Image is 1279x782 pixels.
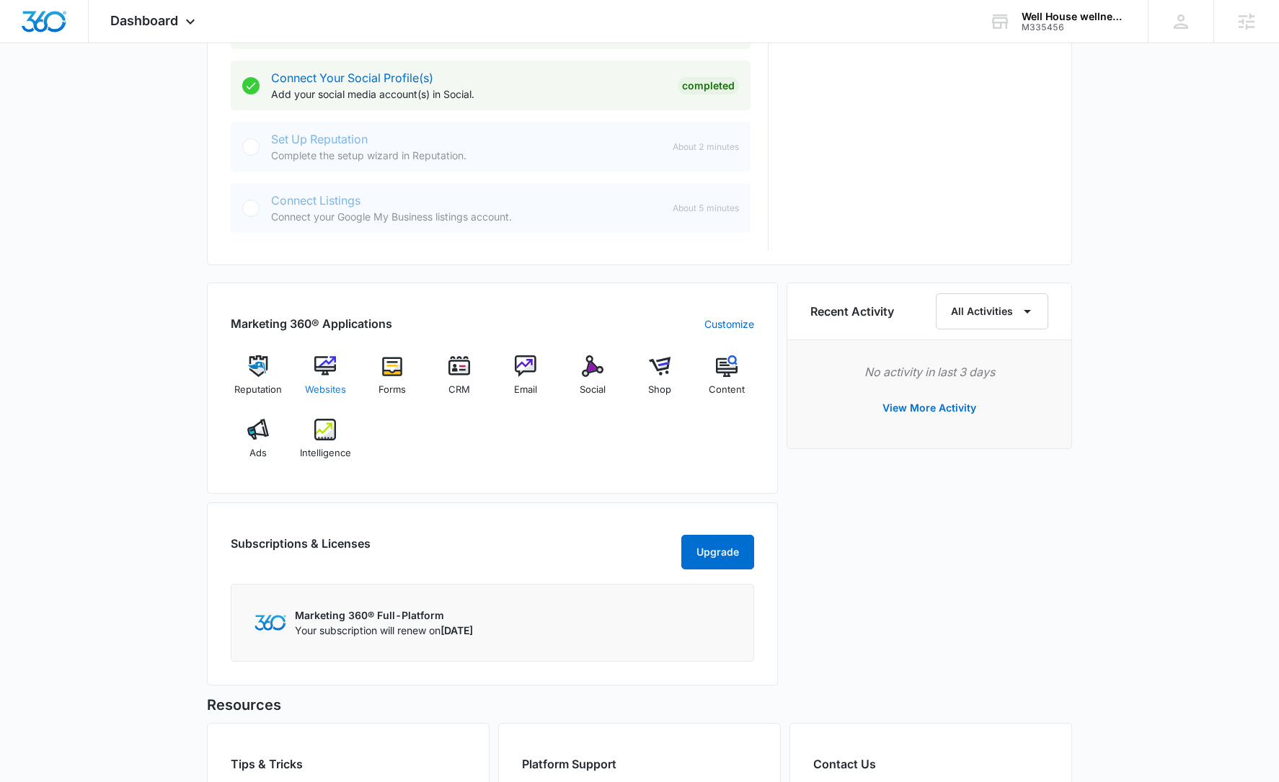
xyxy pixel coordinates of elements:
p: Complete the setup wizard in Reputation. [271,148,661,163]
a: Content [699,355,754,407]
a: Intelligence [298,419,353,471]
span: Social [580,383,606,397]
span: Content [709,383,745,397]
h2: Subscriptions & Licenses [231,535,371,564]
button: View More Activity [868,391,991,425]
p: Connect your Google My Business listings account. [271,209,661,224]
h2: Contact Us [813,755,1048,773]
a: Email [498,355,554,407]
span: Websites [305,383,346,397]
a: CRM [431,355,487,407]
button: All Activities [936,293,1048,329]
span: [DATE] [441,624,473,636]
span: Ads [249,446,267,461]
h2: Tips & Tricks [231,755,466,773]
div: account name [1022,11,1127,22]
a: Ads [231,419,286,471]
h2: Platform Support [522,755,757,773]
span: CRM [448,383,470,397]
a: Shop [632,355,688,407]
div: Completed [678,77,739,94]
a: Social [565,355,621,407]
p: Add your social media account(s) in Social. [271,86,666,102]
button: Upgrade [681,535,754,569]
a: Forms [365,355,420,407]
a: Websites [298,355,353,407]
div: account id [1022,22,1127,32]
span: Forms [379,383,406,397]
span: Dashboard [110,13,178,28]
h5: Resources [207,694,1072,716]
p: No activity in last 3 days [810,363,1048,381]
a: Reputation [231,355,286,407]
span: Shop [648,383,671,397]
p: Your subscription will renew on [295,623,473,638]
h2: Marketing 360® Applications [231,315,392,332]
a: Customize [704,316,754,332]
span: About 5 minutes [673,202,739,215]
h6: Recent Activity [810,303,894,320]
span: Intelligence [300,446,351,461]
a: Connect Your Social Profile(s) [271,71,433,85]
span: About 2 minutes [673,141,739,154]
img: Marketing 360 Logo [255,615,286,630]
span: Reputation [234,383,282,397]
span: Email [514,383,537,397]
p: Marketing 360® Full-Platform [295,608,473,623]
